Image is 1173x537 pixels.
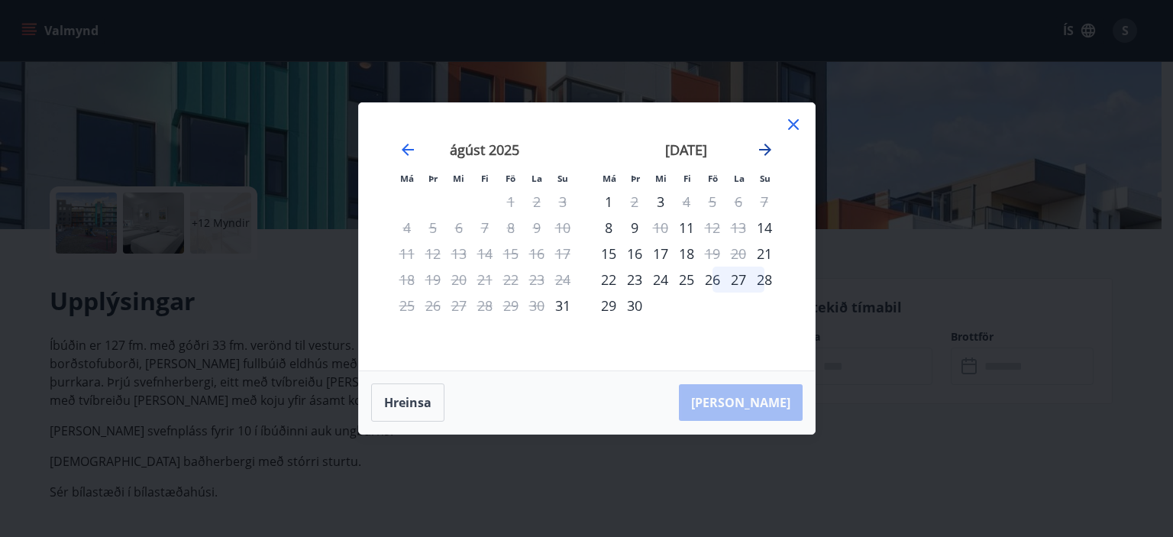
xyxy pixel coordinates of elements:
td: Not available. föstudagur, 12. september 2025 [700,215,725,241]
td: Not available. mánudagur, 18. ágúst 2025 [394,267,420,293]
div: 30 [622,293,648,319]
div: 27 [725,267,751,293]
td: Choose mánudagur, 29. september 2025 as your check-in date. It’s available. [596,293,622,319]
td: Not available. miðvikudagur, 27. ágúst 2025 [446,293,472,319]
td: Choose fimmtudagur, 11. september 2025 as your check-in date. It’s available. [674,215,700,241]
div: 26 [700,267,725,293]
td: Choose sunnudagur, 21. september 2025 as your check-in date. It’s available. [751,241,777,267]
strong: [DATE] [665,141,707,159]
td: Choose föstudagur, 26. september 2025 as your check-in date. It’s available. [700,267,725,293]
small: Fi [683,173,691,184]
small: La [532,173,542,184]
div: Aðeins útritun í boði [700,215,725,241]
td: Not available. laugardagur, 6. september 2025 [725,189,751,215]
div: 15 [596,241,622,267]
td: Choose þriðjudagur, 23. september 2025 as your check-in date. It’s available. [622,267,648,293]
td: Choose mánudagur, 15. september 2025 as your check-in date. It’s available. [596,241,622,267]
div: 29 [596,293,622,319]
td: Not available. föstudagur, 29. ágúst 2025 [498,293,524,319]
td: Choose þriðjudagur, 9. september 2025 as your check-in date. It’s available. [622,215,648,241]
div: 24 [648,267,674,293]
td: Not available. laugardagur, 16. ágúst 2025 [524,241,550,267]
div: Aðeins útritun í boði [648,215,674,241]
td: Not available. fimmtudagur, 21. ágúst 2025 [472,267,498,293]
button: Hreinsa [371,383,444,422]
td: Not available. fimmtudagur, 14. ágúst 2025 [472,241,498,267]
small: Má [603,173,616,184]
small: Má [400,173,414,184]
small: Su [557,173,568,184]
div: Aðeins innritun í boði [596,215,622,241]
small: Mi [453,173,464,184]
td: Choose fimmtudagur, 25. september 2025 as your check-in date. It’s available. [674,267,700,293]
div: 25 [674,267,700,293]
td: Not available. föstudagur, 15. ágúst 2025 [498,241,524,267]
td: Choose sunnudagur, 31. ágúst 2025 as your check-in date. It’s available. [550,293,576,319]
small: Mi [655,173,667,184]
small: Fö [506,173,515,184]
small: Su [760,173,771,184]
td: Choose miðvikudagur, 24. september 2025 as your check-in date. It’s available. [648,267,674,293]
td: Not available. sunnudagur, 24. ágúst 2025 [550,267,576,293]
small: Fö [708,173,718,184]
small: Fi [481,173,489,184]
td: Not available. mánudagur, 4. ágúst 2025 [394,215,420,241]
div: 17 [648,241,674,267]
div: Aðeins innritun í boði [751,241,777,267]
td: Not available. laugardagur, 20. september 2025 [725,241,751,267]
td: Choose miðvikudagur, 3. september 2025 as your check-in date. It’s available. [648,189,674,215]
td: Choose þriðjudagur, 16. september 2025 as your check-in date. It’s available. [622,241,648,267]
td: Not available. sunnudagur, 3. ágúst 2025 [550,189,576,215]
td: Not available. fimmtudagur, 7. ágúst 2025 [472,215,498,241]
td: Choose miðvikudagur, 17. september 2025 as your check-in date. It’s available. [648,241,674,267]
small: Þr [631,173,640,184]
td: Not available. fimmtudagur, 4. september 2025 [674,189,700,215]
td: Not available. sunnudagur, 7. september 2025 [751,189,777,215]
div: 28 [751,267,777,293]
div: Move forward to switch to the next month. [756,141,774,159]
td: Choose laugardagur, 27. september 2025 as your check-in date. It’s available. [725,267,751,293]
td: Choose þriðjudagur, 30. september 2025 as your check-in date. It’s available. [622,293,648,319]
td: Not available. miðvikudagur, 10. september 2025 [648,215,674,241]
td: Not available. mánudagur, 11. ágúst 2025 [394,241,420,267]
td: Not available. þriðjudagur, 26. ágúst 2025 [420,293,446,319]
td: Not available. þriðjudagur, 5. ágúst 2025 [420,215,446,241]
td: Not available. laugardagur, 23. ágúst 2025 [524,267,550,293]
div: 9 [622,215,648,241]
td: Choose mánudagur, 22. september 2025 as your check-in date. It’s available. [596,267,622,293]
div: Aðeins innritun í boði [751,215,777,241]
td: Not available. föstudagur, 19. september 2025 [700,241,725,267]
td: Not available. föstudagur, 1. ágúst 2025 [498,189,524,215]
td: Choose sunnudagur, 14. september 2025 as your check-in date. It’s available. [751,215,777,241]
td: Not available. miðvikudagur, 20. ágúst 2025 [446,267,472,293]
small: La [734,173,745,184]
div: Aðeins útritun í boði [622,189,648,215]
div: 16 [622,241,648,267]
div: 23 [622,267,648,293]
td: Choose mánudagur, 8. september 2025 as your check-in date. It’s available. [596,215,622,241]
div: Aðeins útritun í boði [700,241,725,267]
div: Aðeins útritun í boði [674,189,700,215]
td: Not available. sunnudagur, 10. ágúst 2025 [550,215,576,241]
td: Not available. miðvikudagur, 6. ágúst 2025 [446,215,472,241]
td: Not available. föstudagur, 22. ágúst 2025 [498,267,524,293]
div: Calendar [377,121,797,352]
td: Not available. þriðjudagur, 12. ágúst 2025 [420,241,446,267]
div: Aðeins innritun í boði [550,293,576,319]
td: Not available. föstudagur, 8. ágúst 2025 [498,215,524,241]
small: Þr [428,173,438,184]
td: Choose mánudagur, 1. september 2025 as your check-in date. It’s available. [596,189,622,215]
div: Aðeins innritun í boði [648,189,674,215]
div: 1 [596,189,622,215]
div: Move backward to switch to the previous month. [399,141,417,159]
div: 18 [674,241,700,267]
strong: ágúst 2025 [450,141,519,159]
td: Not available. fimmtudagur, 28. ágúst 2025 [472,293,498,319]
td: Not available. laugardagur, 9. ágúst 2025 [524,215,550,241]
td: Choose fimmtudagur, 18. september 2025 as your check-in date. It’s available. [674,241,700,267]
div: 22 [596,267,622,293]
div: Aðeins innritun í boði [674,215,700,241]
td: Not available. þriðjudagur, 19. ágúst 2025 [420,267,446,293]
td: Not available. laugardagur, 13. september 2025 [725,215,751,241]
td: Not available. föstudagur, 5. september 2025 [700,189,725,215]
